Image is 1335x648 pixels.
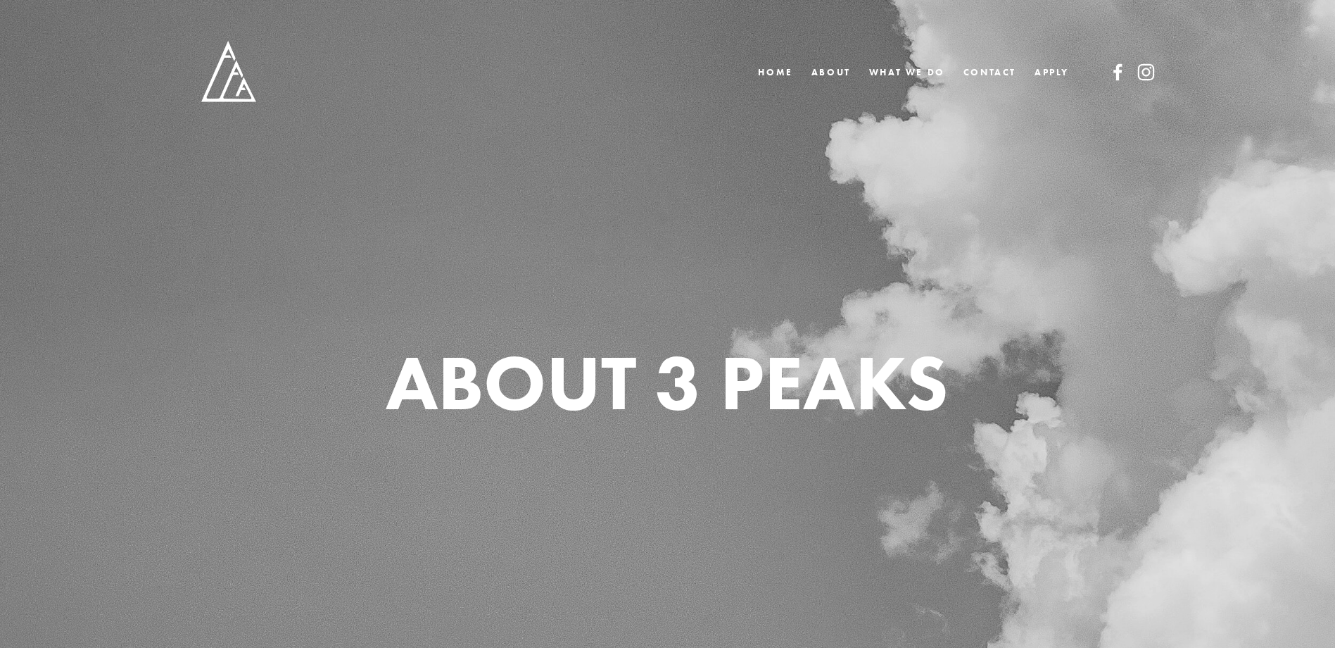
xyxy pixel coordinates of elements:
[869,62,945,82] a: WHAT WE DO
[175,21,277,123] img: 3 Peaks Marketing
[343,344,992,421] h1: ABOUT 3 PEAKS
[963,62,1016,82] a: CONTACT
[1035,62,1069,82] a: APPLY
[811,62,851,82] a: ABOUT
[758,62,792,82] a: Home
